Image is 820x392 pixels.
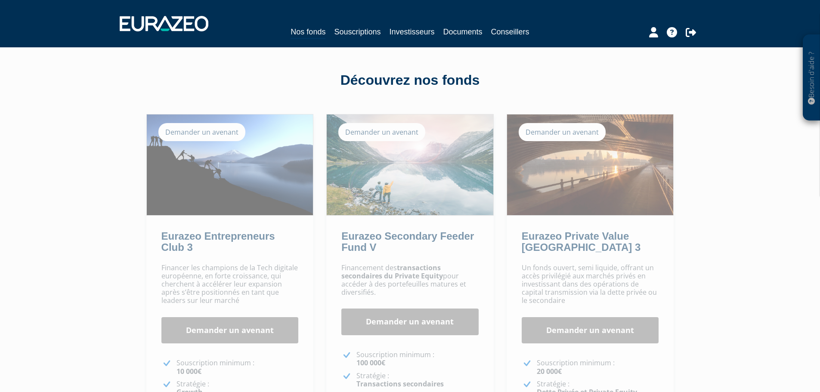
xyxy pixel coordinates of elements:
[327,114,493,215] img: Eurazeo Secondary Feeder Fund V
[522,230,641,253] a: Eurazeo Private Value [GEOGRAPHIC_DATA] 3
[356,351,479,367] p: Souscription minimum :
[519,123,606,141] div: Demander un avenant
[147,114,313,215] img: Eurazeo Entrepreneurs Club 3
[537,359,659,375] p: Souscription minimum :
[537,367,562,376] strong: 20 000€
[807,39,817,117] p: Besoin d'aide ?
[443,26,483,38] a: Documents
[176,367,201,376] strong: 10 000€
[356,379,444,389] strong: Transactions secondaires
[522,264,659,305] p: Un fonds ouvert, semi liquide, offrant un accès privilégié aux marchés privés en investissant dan...
[522,317,659,344] a: Demander un avenant
[165,71,656,90] div: Découvrez nos fonds
[341,309,479,335] a: Demander un avenant
[341,263,443,281] strong: transactions secondaires du Private Equity
[341,230,474,253] a: Eurazeo Secondary Feeder Fund V
[161,317,299,344] a: Demander un avenant
[491,26,529,38] a: Conseillers
[161,264,299,305] p: Financer les champions de la Tech digitale européenne, en forte croissance, qui cherchent à accél...
[338,123,425,141] div: Demander un avenant
[291,26,325,39] a: Nos fonds
[356,358,385,367] strong: 100 000€
[389,26,434,38] a: Investisseurs
[161,230,275,253] a: Eurazeo Entrepreneurs Club 3
[334,26,381,38] a: Souscriptions
[120,16,208,31] img: 1732889491-logotype_eurazeo_blanc_rvb.png
[341,264,479,297] p: Financement des pour accéder à des portefeuilles matures et diversifiés.
[356,372,479,388] p: Stratégie :
[158,123,245,141] div: Demander un avenant
[176,359,299,375] p: Souscription minimum :
[507,114,674,215] img: Eurazeo Private Value Europe 3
